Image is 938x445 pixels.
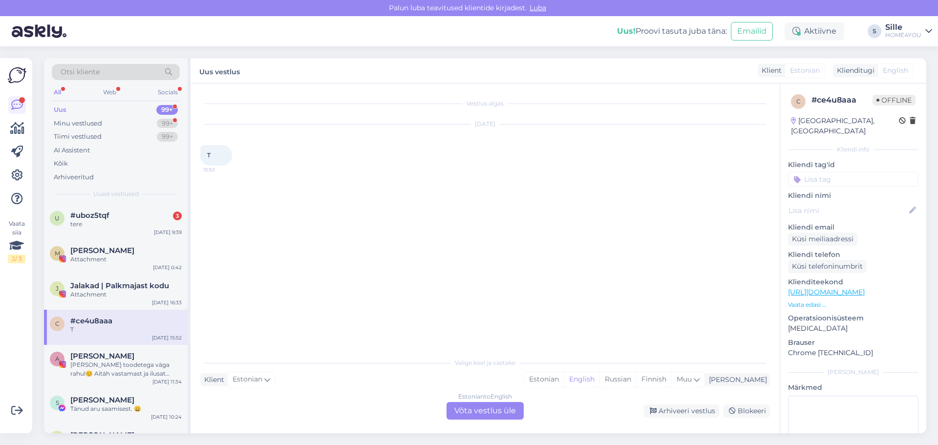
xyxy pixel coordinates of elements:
[788,222,918,233] p: Kliendi email
[788,260,867,273] div: Küsi telefoninumbrit
[788,368,918,377] div: [PERSON_NAME]
[54,119,102,128] div: Minu vestlused
[54,105,66,115] div: Uus
[8,219,25,263] div: Vaata siia
[55,250,60,257] span: M
[52,86,63,99] div: All
[200,375,224,385] div: Klient
[70,290,182,299] div: Attachment
[885,23,932,39] a: SilleHOME4YOU
[70,352,134,360] span: Annabel Trifanov
[70,325,182,334] div: T
[200,99,770,108] div: Vestlus algas
[55,320,60,327] span: c
[70,255,182,264] div: Attachment
[788,160,918,170] p: Kliendi tag'id
[885,23,921,31] div: Sille
[70,220,182,229] div: tere
[70,404,182,413] div: Tänud aru saamisest. 😀
[54,159,68,169] div: Kõik
[788,191,918,201] p: Kliendi nimi
[61,67,100,77] span: Otsi kliente
[723,404,770,418] div: Blokeeri
[758,65,782,76] div: Klient
[154,229,182,236] div: [DATE] 9:39
[789,205,907,216] input: Lisa nimi
[233,374,262,385] span: Estonian
[55,355,60,362] span: A
[207,151,211,159] span: T
[788,277,918,287] p: Klienditeekond
[636,372,671,387] div: Finnish
[524,372,564,387] div: Estonian
[56,399,59,406] span: S
[885,31,921,39] div: HOME4YOU
[790,65,820,76] span: Estonian
[70,281,169,290] span: Jalakad | Palkmajast kodu
[156,105,178,115] div: 99+
[788,323,918,334] p: [MEDICAL_DATA]
[599,372,636,387] div: Russian
[833,65,874,76] div: Klienditugi
[788,250,918,260] p: Kliendi telefon
[883,65,908,76] span: English
[70,360,182,378] div: [PERSON_NAME] toodetega väga rahul😊 Aitäh vastamast ja ilusat päeva jätku!☀️
[796,98,801,105] span: c
[791,116,899,136] div: [GEOGRAPHIC_DATA], [GEOGRAPHIC_DATA]
[156,86,180,99] div: Socials
[173,212,182,220] div: 3
[527,3,549,12] span: Luba
[788,382,918,393] p: Märkmed
[788,172,918,187] input: Lisa tag
[55,214,60,222] span: u
[788,233,857,246] div: Küsi meiliaadressi
[199,64,240,77] label: Uus vestlus
[70,396,134,404] span: Sten Märtson
[152,299,182,306] div: [DATE] 16:33
[157,132,178,142] div: 99+
[788,145,918,154] div: Kliendi info
[617,26,636,36] b: Uus!
[8,66,26,85] img: Askly Logo
[101,86,118,99] div: Web
[788,348,918,358] p: Chrome [TECHNICAL_ID]
[56,285,59,292] span: J
[54,172,94,182] div: Arhiveeritud
[153,264,182,271] div: [DATE] 0:42
[152,378,182,385] div: [DATE] 11:34
[200,359,770,367] div: Valige keel ja vastake
[200,120,770,128] div: [DATE]
[788,288,865,297] a: [URL][DOMAIN_NAME]
[458,392,512,401] div: Estonian to English
[203,166,240,173] span: 15:52
[447,402,524,420] div: Võta vestlus üle
[157,119,178,128] div: 99+
[70,317,112,325] span: #ce4u8aaa
[644,404,719,418] div: Arhiveeri vestlus
[731,22,773,41] button: Emailid
[705,375,767,385] div: [PERSON_NAME]
[617,25,727,37] div: Proovi tasuta juba täna:
[811,94,873,106] div: # ce4u8aaa
[788,300,918,309] p: Vaata edasi ...
[54,146,90,155] div: AI Assistent
[70,246,134,255] span: Mari Klst
[868,24,881,38] div: S
[785,22,844,40] div: Aktiivne
[70,431,134,440] span: Eva-Lota
[788,313,918,323] p: Operatsioonisüsteem
[873,95,916,106] span: Offline
[8,254,25,263] div: 2 / 3
[677,375,692,383] span: Muu
[564,372,599,387] div: English
[151,413,182,421] div: [DATE] 10:24
[93,190,139,198] span: Uued vestlused
[70,211,109,220] span: #uboz5tqf
[152,334,182,341] div: [DATE] 15:52
[788,338,918,348] p: Brauser
[54,132,102,142] div: Tiimi vestlused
